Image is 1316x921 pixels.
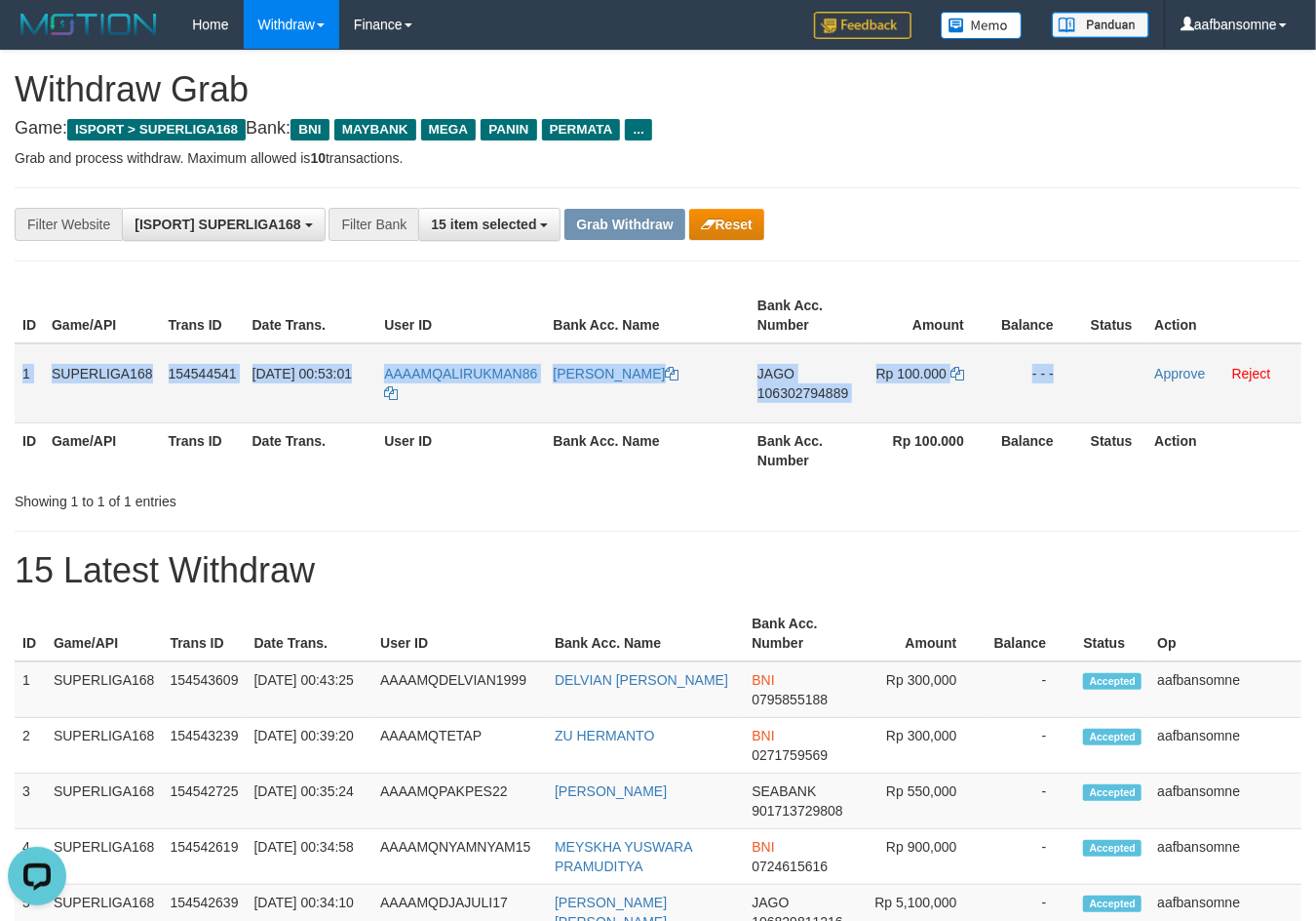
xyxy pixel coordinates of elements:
[1075,606,1149,661] th: Status
[162,774,246,829] td: 154542725
[15,484,534,511] div: Showing 1 to 1 of 1 entries
[752,672,774,688] span: BNI
[431,217,536,232] span: 15 item selected
[876,366,947,381] span: Rp 100.000
[1083,840,1142,857] span: Accepted
[15,661,46,718] td: 1
[1052,12,1149,38] img: panduan.png
[1146,288,1301,343] th: Action
[15,422,44,478] th: ID
[15,718,46,774] td: 2
[329,208,418,241] div: Filter Bank
[1149,829,1301,885] td: aafbansomne
[987,718,1076,774] td: -
[752,692,828,707] span: Copy 0795855188 to clipboard
[625,119,651,140] span: ...
[1149,774,1301,829] td: aafbansomne
[15,606,46,661] th: ID
[1149,661,1301,718] td: aafbansomne
[950,366,964,381] a: Copy 100000 to clipboard
[372,661,547,718] td: AAAAMQDELVIAN1999
[1083,422,1146,478] th: Status
[162,606,246,661] th: Trans ID
[247,606,373,661] th: Date Trans.
[67,119,246,140] span: ISPORT > SUPERLIGA168
[856,829,986,885] td: Rp 900,000
[169,366,237,381] span: 154544541
[46,829,163,885] td: SUPERLIGA168
[987,606,1076,661] th: Balance
[372,774,547,829] td: AAAAMQPAKPES22
[44,422,161,478] th: Game/API
[987,774,1076,829] td: -
[310,150,326,166] strong: 10
[814,12,911,39] img: Feedback.jpg
[372,718,547,774] td: AAAAMQTETAP
[15,774,46,829] td: 3
[161,288,245,343] th: Trans ID
[46,661,163,718] td: SUPERLIGA168
[15,829,46,885] td: 4
[161,422,245,478] th: Trans ID
[752,803,842,819] span: Copy 901713729808 to clipboard
[856,661,986,718] td: Rp 300,000
[1232,366,1271,381] a: Reject
[372,606,547,661] th: User ID
[752,747,828,763] span: Copy 0271759569 to clipboard
[15,208,122,241] div: Filter Website
[44,343,161,423] td: SUPERLIGA168
[545,288,750,343] th: Bank Acc. Name
[757,366,794,381] span: JAGO
[744,606,856,661] th: Bank Acc. Number
[987,829,1076,885] td: -
[863,288,993,343] th: Amount
[993,288,1083,343] th: Balance
[8,8,66,66] button: Open LiveChat chat widget
[1083,896,1142,912] span: Accepted
[372,829,547,885] td: AAAAMQNYAMNYAM15
[162,829,246,885] td: 154542619
[15,148,1301,168] p: Grab and process withdraw. Maximum allowed is transactions.
[1149,606,1301,661] th: Op
[15,288,44,343] th: ID
[993,422,1083,478] th: Balance
[752,895,789,910] span: JAGO
[245,422,377,478] th: Date Trans.
[752,859,828,874] span: Copy 0724615616 to clipboard
[376,422,545,478] th: User ID
[46,774,163,829] td: SUPERLIGA168
[481,119,536,140] span: PANIN
[689,209,764,240] button: Reset
[542,119,621,140] span: PERMATA
[384,366,537,381] span: AAAAMQALIRUKMAN86
[44,288,161,343] th: Game/API
[750,422,863,478] th: Bank Acc. Number
[555,839,692,874] a: MEYSKHA YUSWARA PRAMUDITYA
[555,728,654,743] a: ZU HERMANTO
[162,661,246,718] td: 154543609
[247,774,373,829] td: [DATE] 00:35:24
[15,10,163,39] img: MOTION_logo.png
[555,672,728,688] a: DELVIAN [PERSON_NAME]
[1083,784,1142,801] span: Accepted
[15,343,44,423] td: 1
[987,661,1076,718] td: -
[941,12,1023,39] img: Button%20Memo.svg
[1083,729,1142,745] span: Accepted
[421,119,477,140] span: MEGA
[245,288,377,343] th: Date Trans.
[750,288,863,343] th: Bank Acc. Number
[856,774,986,829] td: Rp 550,000
[247,718,373,774] td: [DATE] 00:39:20
[376,288,545,343] th: User ID
[752,783,816,799] span: SEABANK
[247,661,373,718] td: [DATE] 00:43:25
[547,606,744,661] th: Bank Acc. Name
[15,119,1301,139] h4: Game: Bank:
[15,70,1301,109] h1: Withdraw Grab
[856,606,986,661] th: Amount
[1149,718,1301,774] td: aafbansomne
[752,728,774,743] span: BNI
[135,217,300,232] span: [ISPORT] SUPERLIGA168
[1083,673,1142,690] span: Accepted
